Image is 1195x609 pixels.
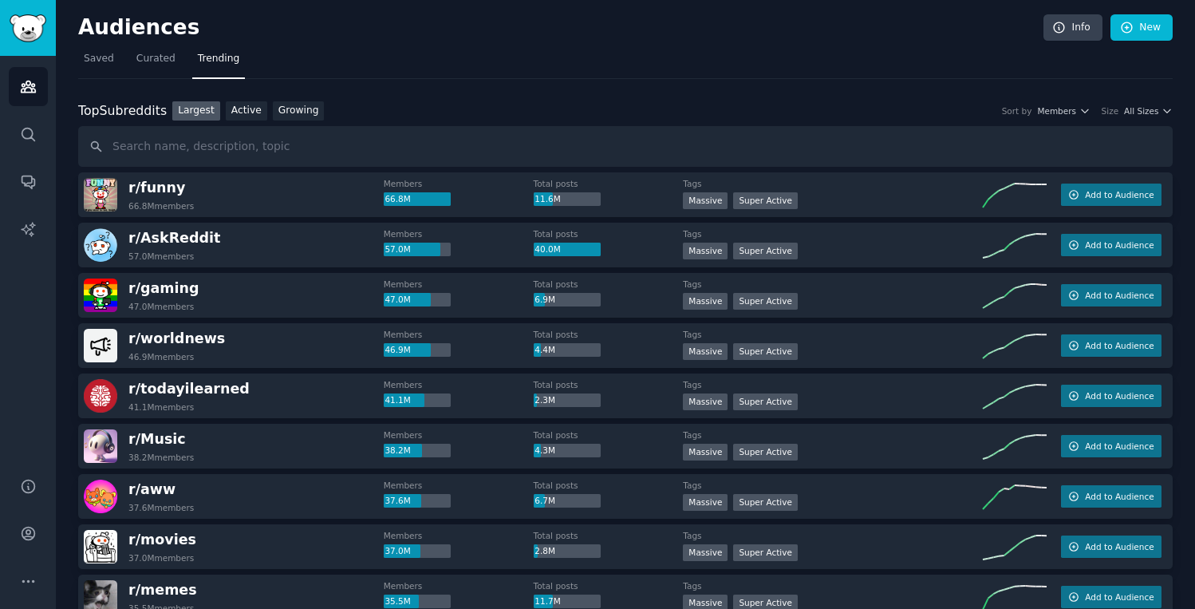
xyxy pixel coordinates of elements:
span: r/ funny [128,180,185,196]
span: Add to Audience [1085,390,1154,401]
dt: Members [384,178,534,189]
div: Massive [683,444,728,461]
div: 11.6M [534,192,601,207]
div: 37.0M [384,544,451,559]
a: Largest [172,101,220,121]
a: Growing [273,101,325,121]
h2: Audiences [78,15,1043,41]
div: 11.7M [534,595,601,609]
div: 35.5M [384,595,451,609]
div: Massive [683,192,728,209]
dt: Total posts [534,329,684,340]
div: 37.6M [384,494,451,508]
div: 41.1M members [128,401,194,413]
div: 6.9M [534,293,601,307]
a: Curated [131,46,181,79]
button: Add to Audience [1061,435,1161,457]
dt: Members [384,228,534,239]
span: r/ memes [128,582,197,598]
div: 66.8M members [128,200,194,212]
div: 46.9M [384,343,451,358]
div: 4.4M [534,343,601,358]
div: Size [1102,105,1119,117]
button: Add to Audience [1061,536,1161,558]
dt: Total posts [534,530,684,541]
dt: Total posts [534,379,684,390]
dt: Tags [683,530,983,541]
div: Sort by [1002,105,1032,117]
div: 46.9M members [128,351,194,362]
dt: Members [384,480,534,491]
input: Search name, description, topic [78,126,1173,167]
span: r/ aww [128,481,176,497]
div: Super Active [733,343,798,360]
img: movies [84,530,117,564]
button: Members [1037,105,1090,117]
div: Super Active [733,494,798,511]
img: GummySearch logo [10,14,46,42]
dt: Tags [683,178,983,189]
button: All Sizes [1124,105,1173,117]
dt: Total posts [534,178,684,189]
dt: Tags [683,580,983,591]
div: 66.8M [384,192,451,207]
div: 38.2M members [128,452,194,463]
span: Trending [198,52,239,66]
button: Add to Audience [1061,234,1161,256]
a: New [1110,14,1173,42]
span: Add to Audience [1085,541,1154,552]
div: 40.0M [534,243,601,257]
img: worldnews [84,329,117,362]
button: Add to Audience [1061,334,1161,357]
div: Massive [683,494,728,511]
span: Add to Audience [1085,239,1154,251]
div: Super Active [733,544,798,561]
span: Add to Audience [1085,591,1154,603]
div: 2.8M [534,544,601,559]
a: Active [226,101,267,121]
div: 38.2M [384,444,451,458]
dt: Total posts [534,429,684,441]
div: 37.0M members [128,552,194,564]
div: 6.7M [534,494,601,508]
div: Massive [683,343,728,360]
div: Massive [683,544,728,561]
div: Super Active [733,393,798,410]
img: Music [84,429,117,463]
a: Info [1043,14,1102,42]
img: funny [84,178,117,212]
button: Add to Audience [1061,184,1161,206]
dt: Tags [683,379,983,390]
div: Massive [683,243,728,259]
div: 4.3M [534,444,601,458]
div: Massive [683,393,728,410]
span: r/ movies [128,532,196,548]
dt: Members [384,429,534,441]
span: Saved [84,52,114,66]
span: r/ Music [128,431,186,447]
span: Add to Audience [1085,441,1154,452]
button: Add to Audience [1061,284,1161,306]
img: aww [84,480,117,513]
dt: Tags [683,228,983,239]
div: 57.0M members [128,251,194,262]
div: 2.3M [534,393,601,408]
span: r/ AskReddit [128,230,220,246]
div: 47.0M members [128,301,194,312]
div: 57.0M [384,243,451,257]
div: 37.6M members [128,502,194,513]
dt: Members [384,329,534,340]
span: Add to Audience [1085,189,1154,200]
dt: Total posts [534,228,684,239]
div: 47.0M [384,293,451,307]
a: Saved [78,46,120,79]
span: Members [1037,105,1076,117]
dt: Tags [683,329,983,340]
div: Top Subreddits [78,101,167,121]
dt: Tags [683,429,983,441]
button: Add to Audience [1061,485,1161,508]
div: 41.1M [384,393,451,408]
span: All Sizes [1124,105,1158,117]
dt: Members [384,379,534,390]
img: gaming [84,279,117,312]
